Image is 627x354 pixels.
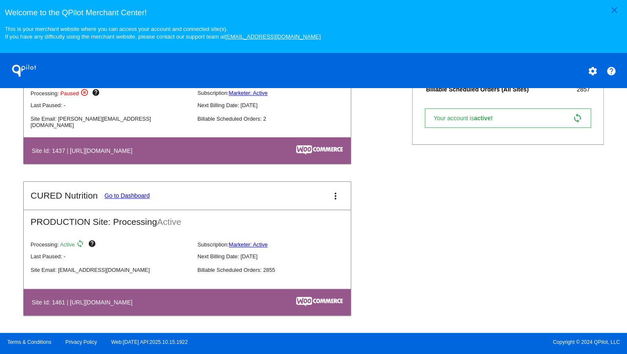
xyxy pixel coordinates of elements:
[198,241,357,248] p: Subscription:
[5,8,622,17] h3: Welcome to the QPilot Merchant Center!
[157,217,181,227] span: Active
[30,267,190,273] p: Site Email: [EMAIL_ADDRESS][DOMAIN_NAME]
[104,192,150,199] a: Go to Dashboard
[198,253,357,260] p: Next Billing Date: [DATE]
[609,5,619,15] mat-icon: close
[7,339,51,345] a: Terms & Conditions
[606,66,616,76] mat-icon: help
[198,90,357,96] p: Subscription:
[76,240,86,250] mat-icon: sync
[425,108,591,128] a: Your account isactive! sync
[80,88,91,99] mat-icon: pause_circle_outline
[92,88,102,99] mat-icon: help
[66,339,97,345] a: Privacy Policy
[30,253,190,260] p: Last Paused: -
[60,241,75,248] span: Active
[296,145,343,155] img: c53aa0e5-ae75-48aa-9bee-956650975ee5
[572,113,582,123] mat-icon: sync
[32,147,137,154] h4: Site Id: 1437 | [URL][DOMAIN_NAME]
[330,191,341,201] mat-icon: more_vert
[30,88,190,99] p: Processing:
[24,210,351,227] h2: PRODUCTION Site: Processing
[5,26,320,40] small: This is your merchant website where you can access your account and connected site(s). If you hav...
[32,299,137,306] h4: Site Id: 1461 | [URL][DOMAIN_NAME]
[30,116,190,128] p: Site Email: [PERSON_NAME][EMAIL_ADDRESS][DOMAIN_NAME]
[229,241,268,248] a: Marketer: Active
[111,339,188,345] a: Web:[DATE] API:2025.10.15.1922
[60,90,79,96] span: Paused
[296,297,343,306] img: c53aa0e5-ae75-48aa-9bee-956650975ee5
[225,33,321,40] a: [EMAIL_ADDRESS][DOMAIN_NAME]
[30,240,190,250] p: Processing:
[198,267,357,273] p: Billable Scheduled Orders: 2855
[321,339,620,345] span: Copyright © 2024 QPilot, LLC
[198,102,357,108] p: Next Billing Date: [DATE]
[587,66,597,76] mat-icon: settings
[426,86,531,93] th: Billable Scheduled Orders (All Sites)
[229,90,268,96] a: Marketer: Active
[88,240,98,250] mat-icon: help
[474,115,497,122] span: active!
[198,116,357,122] p: Billable Scheduled Orders: 2
[7,62,41,79] h1: QPilot
[30,102,190,108] p: Last Paused: -
[577,86,590,93] span: 2857
[434,115,501,122] span: Your account is
[30,191,98,201] h2: CURED Nutrition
